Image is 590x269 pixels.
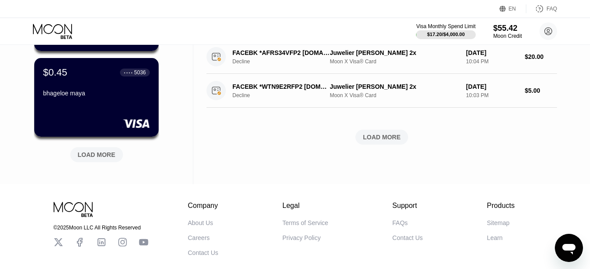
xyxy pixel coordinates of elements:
[330,49,459,56] div: Juwelier [PERSON_NAME] 2x
[487,234,503,241] div: Learn
[416,23,475,29] div: Visa Monthly Spend Limit
[282,234,321,241] div: Privacy Policy
[206,40,557,74] div: FACEBK *AFRS34VFP2 [DOMAIN_NAME][URL] IEDeclineJuwelier [PERSON_NAME] 2xMoon X Visa® Card[DATE]10...
[466,92,518,98] div: 10:03 PM
[330,92,459,98] div: Moon X Visa® Card
[232,49,330,56] div: FACEBK *AFRS34VFP2 [DOMAIN_NAME][URL] IE
[493,24,522,33] div: $55.42
[43,67,67,78] div: $0.45
[466,58,518,65] div: 10:04 PM
[392,234,423,241] div: Contact Us
[330,58,459,65] div: Moon X Visa® Card
[466,83,518,90] div: [DATE]
[124,71,133,74] div: ● ● ● ●
[466,49,518,56] div: [DATE]
[43,90,150,97] div: bhageloe maya
[525,87,557,94] div: $5.00
[330,83,459,90] div: Juwelier [PERSON_NAME] 2x
[392,202,423,210] div: Support
[188,219,214,226] div: About Us
[232,92,337,98] div: Decline
[487,219,509,226] div: Sitemap
[493,24,522,39] div: $55.42Moon Credit
[547,6,557,12] div: FAQ
[54,225,148,231] div: © 2025 Moon LLC All Rights Reserved
[487,202,514,210] div: Products
[206,74,557,108] div: FACEBK *WTN9E2RFP2 [DOMAIN_NAME][URL] IEDeclineJuwelier [PERSON_NAME] 2xMoon X Visa® Card[DATE]10...
[134,69,146,76] div: 5036
[188,249,218,256] div: Contact Us
[555,234,583,262] iframe: Button to launch messaging window
[282,219,328,226] div: Terms of Service
[34,58,159,137] div: $0.45● ● ● ●5036bhageloe maya
[188,234,210,241] div: Careers
[392,219,408,226] div: FAQs
[188,202,218,210] div: Company
[232,58,337,65] div: Decline
[526,4,557,13] div: FAQ
[525,53,557,60] div: $20.00
[416,23,475,39] div: Visa Monthly Spend Limit$17.20/$4,000.00
[206,130,557,145] div: LOAD MORE
[509,6,516,12] div: EN
[493,33,522,39] div: Moon Credit
[363,133,401,141] div: LOAD MORE
[282,202,328,210] div: Legal
[64,144,130,162] div: LOAD MORE
[232,83,330,90] div: FACEBK *WTN9E2RFP2 [DOMAIN_NAME][URL] IE
[427,32,465,37] div: $17.20 / $4,000.00
[500,4,526,13] div: EN
[78,151,116,159] div: LOAD MORE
